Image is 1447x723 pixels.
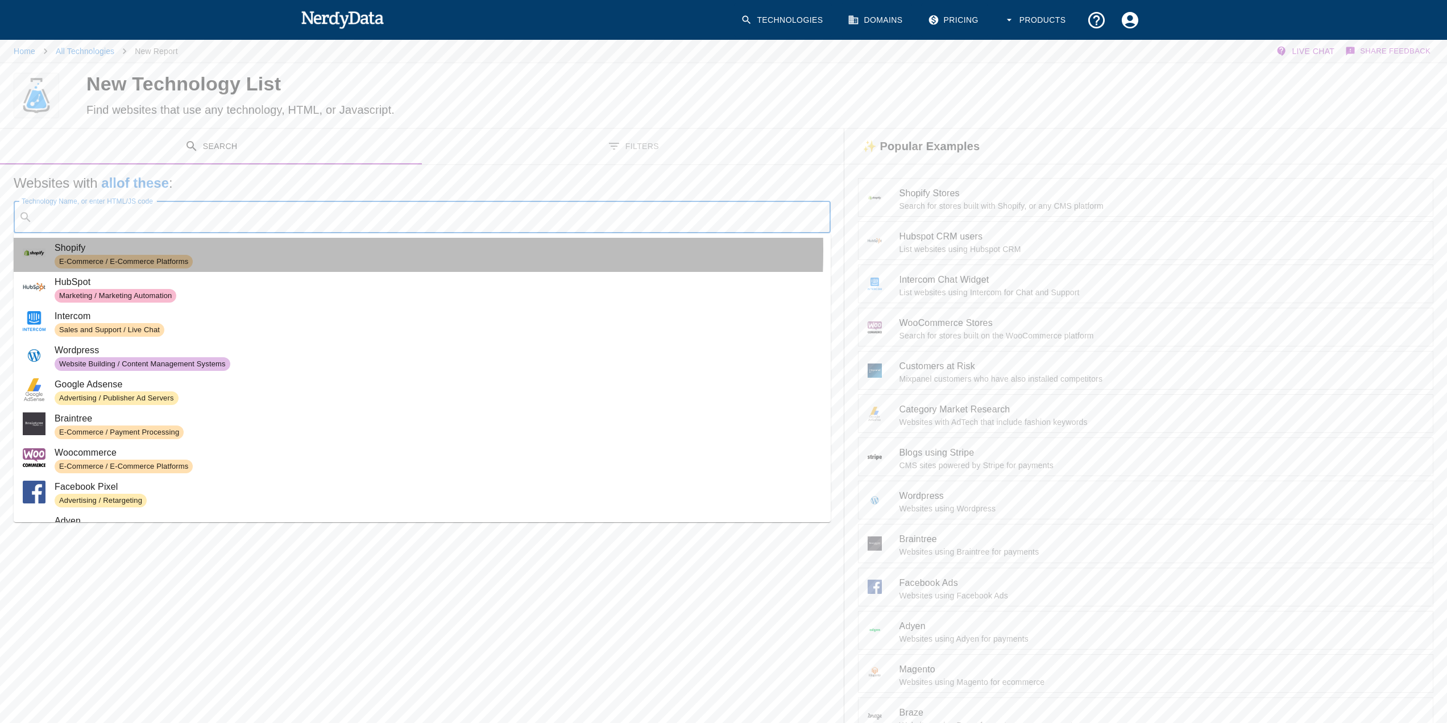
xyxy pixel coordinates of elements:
[23,447,45,469] img: 7da5a261-bf51-4098-b6d9-1c8e0f813b08.jpg
[1080,3,1113,37] button: Support and Documentation
[858,221,1433,260] a: Hubspot CRM usersList websites using Hubspot CRM
[868,277,882,291] img: f48d9932-2638-426a-9ca8-d84a6b78fd6e.jpg
[23,378,45,401] img: 795bae79-af8a-43e9-8f76-c7d62378d388.jpg
[868,666,882,680] img: 862eed5d-4b4d-43d2-9881-5cd62dd2dcf0.jpg
[1274,40,1339,63] button: Live Chat
[23,344,45,367] img: a5e99983-4836-42b0-9869-162d78db7524.jpg
[868,580,882,594] img: 31a297df-b771-4c21-b673-2c57a9a2543b.jpg
[55,495,147,506] span: Advertising / Retargeting
[868,623,882,637] img: 344ff9ed-80cd-4375-967e-453a74d6f0b5.jpg
[86,101,756,119] h6: Find websites that use any technology, HTML, or Javascript.
[899,273,1424,287] span: Intercom Chat Widget
[56,47,114,56] a: All Technologies
[55,309,822,323] span: Intercom
[55,359,230,370] span: Website Building / Content Management Systems
[14,40,178,63] nav: breadcrumb
[899,663,1424,676] span: Magento
[921,3,988,37] a: Pricing
[858,437,1433,476] a: Blogs using StripeCMS sites powered by Stripe for payments
[899,590,1424,601] p: Websites using Facebook Ads
[858,308,1433,346] a: WooCommerce StoresSearch for stores built on the WooCommerce platform
[899,373,1424,385] p: Mixpanel customers who have also installed competitors
[23,515,45,538] img: ACwAAAAAAQABAAACADs=
[1113,3,1147,37] button: Account Settings
[23,310,45,333] img: f48d9932-2638-426a-9ca8-d84a6b78fd6e.jpg
[997,3,1075,37] button: Products
[55,480,822,494] span: Facebook Pixel
[23,242,45,265] img: d513e568-ad32-44b5-b0c8-1b7d3fbe88a6.jpg
[899,403,1424,416] span: Category Market Research
[858,611,1433,650] a: AdyenWebsites using Adyen for payments
[899,489,1424,503] span: Wordpress
[899,633,1424,644] p: Websites using Adyen for payments
[55,325,164,336] span: Sales and Support / Live Chat
[55,275,822,289] span: HubSpot
[899,676,1424,688] p: Websites using Magento for ecommerce
[858,524,1433,563] a: BraintreeWebsites using Braintree for payments
[841,3,911,37] a: Domains
[899,503,1424,514] p: Websites using Wordpress
[899,316,1424,330] span: WooCommerce Stores
[1344,40,1433,63] button: Share Feedback
[899,187,1424,200] span: Shopify Stores
[868,407,882,421] img: 795bae79-af8a-43e9-8f76-c7d62378d388.jpg
[899,619,1424,633] span: Adyen
[301,8,384,31] img: NerdyData.com
[868,191,882,205] img: d513e568-ad32-44b5-b0c8-1b7d3fbe88a6.jpg
[86,73,281,94] span: New Technology List
[858,265,1433,303] a: Intercom Chat WidgetList websites using Intercom for Chat and Support
[868,450,882,464] img: e0da30f9-f622-4c97-93ff-29bdbb135f75.jpg
[858,351,1433,390] a: Customers at RiskMixpanel customers who have also installed competitors
[22,196,153,206] label: Technology Name, or enter HTML/JS code
[1390,642,1433,685] iframe: Drift Widget Chat Controller
[422,129,844,164] button: Filters
[899,446,1424,460] span: Blogs using Stripe
[19,73,54,118] img: logo
[868,493,882,507] img: a5e99983-4836-42b0-9869-162d78db7524.jpg
[55,446,822,460] span: Woocommerce
[55,241,822,255] span: Shopify
[858,394,1433,433] a: Category Market ResearchWebsites with AdTech that include fashion keywords
[55,412,822,425] span: Braintree
[135,46,177,57] p: New Report
[55,393,179,404] span: Advertising / Publisher Ad Servers
[868,320,882,334] img: 7da5a261-bf51-4098-b6d9-1c8e0f813b08.jpg
[734,3,832,37] a: Technologies
[55,427,184,438] span: E-Commerce / Payment Processing
[899,200,1424,212] p: Search for stores built with Shopify, or any CMS platform
[23,412,45,435] img: ef5f765a-9d26-4f73-88f5-b02c862a9a40.jpg
[14,174,831,192] h5: Websites with :
[899,706,1424,720] span: Braze
[55,257,193,267] span: E-Commerce / E-Commerce Platforms
[55,291,176,301] span: Marketing / Marketing Automation
[858,568,1433,606] a: Facebook AdsWebsites using Facebook Ads
[858,178,1433,217] a: Shopify StoresSearch for stores built with Shopify, or any CMS platform
[55,344,822,357] span: Wordpress
[55,378,822,391] span: Google Adsense
[14,47,35,56] a: Home
[868,234,882,248] img: a9e5c921-6753-4dd5-bbf1-d3e781a53414.jpg
[899,287,1424,298] p: List websites using Intercom for Chat and Support
[899,532,1424,546] span: Braintree
[899,576,1424,590] span: Facebook Ads
[899,330,1424,341] p: Search for stores built on the WooCommerce platform
[899,360,1424,373] span: Customers at Risk
[868,536,882,551] img: ef5f765a-9d26-4f73-88f5-b02c862a9a40.jpg
[858,654,1433,693] a: MagentoWebsites using Magento for ecommerce
[899,416,1424,428] p: Websites with AdTech that include fashion keywords
[23,276,45,299] img: a9e5c921-6753-4dd5-bbf1-d3e781a53414.jpg
[101,175,169,191] b: all of these
[23,481,45,503] img: 31a297df-b771-4c21-b673-2c57a9a2543b.jpg
[55,514,822,528] span: Adyen
[55,461,193,472] span: E-Commerce / E-Commerce Platforms
[899,460,1424,471] p: CMS sites powered by Stripe for payments
[899,243,1424,255] p: List websites using Hubspot CRM
[899,546,1424,557] p: Websites using Braintree for payments
[858,481,1433,519] a: WordpressWebsites using Wordpress
[868,363,882,378] img: 26cd9529-de61-4704-9902-6de1a24485a0.jpg
[899,230,1424,243] span: Hubspot CRM users
[844,129,989,164] h6: ✨ Popular Examples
